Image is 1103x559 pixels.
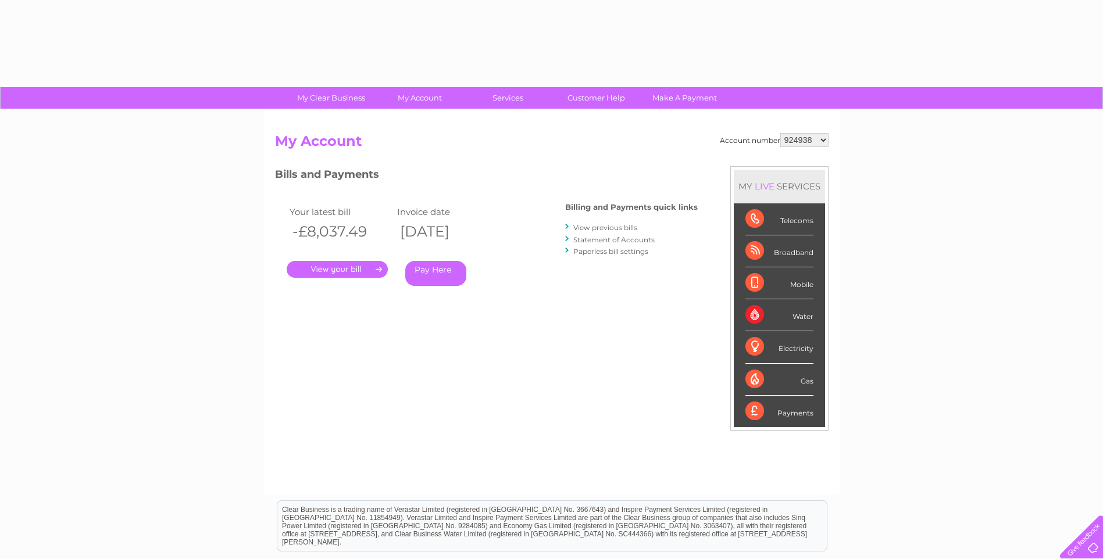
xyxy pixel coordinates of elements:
[745,235,813,267] div: Broadband
[637,87,733,109] a: Make A Payment
[548,87,644,109] a: Customer Help
[734,170,825,203] div: MY SERVICES
[745,364,813,396] div: Gas
[745,299,813,331] div: Water
[287,220,394,243] th: -£8,037.49
[720,133,829,147] div: Account number
[745,396,813,427] div: Payments
[275,133,829,155] h2: My Account
[745,331,813,363] div: Electricity
[283,87,379,109] a: My Clear Business
[573,235,655,244] a: Statement of Accounts
[287,261,388,278] a: .
[287,204,394,220] td: Your latest bill
[460,87,556,109] a: Services
[394,204,502,220] td: Invoice date
[372,87,467,109] a: My Account
[745,267,813,299] div: Mobile
[565,203,698,212] h4: Billing and Payments quick links
[745,203,813,235] div: Telecoms
[405,261,466,286] a: Pay Here
[277,6,827,56] div: Clear Business is a trading name of Verastar Limited (registered in [GEOGRAPHIC_DATA] No. 3667643...
[275,166,698,187] h3: Bills and Payments
[394,220,502,243] th: [DATE]
[573,223,637,232] a: View previous bills
[752,181,777,192] div: LIVE
[573,247,648,256] a: Paperless bill settings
